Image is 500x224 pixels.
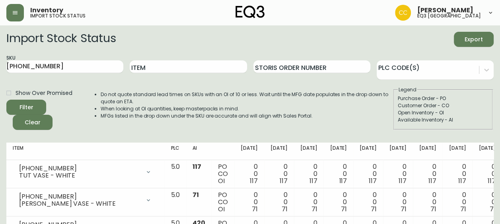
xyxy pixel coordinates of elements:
[479,191,496,213] div: 0 0
[449,191,466,213] div: 0 0
[235,6,265,18] img: logo
[323,143,353,160] th: [DATE]
[6,32,116,47] h2: Import Stock Status
[449,163,466,185] div: 0 0
[101,105,393,112] li: When looking at OI quantities, keep masterpacks in mind.
[360,163,377,185] div: 0 0
[19,165,140,172] div: [PHONE_NUMBER]
[101,112,393,120] li: MFGs listed in the drop down under the SKU are accurate and will align with Sales Portal.
[270,163,288,185] div: 0 0
[311,205,317,214] span: 71
[442,143,472,160] th: [DATE]
[479,163,496,185] div: 0 0
[13,115,53,130] button: Clear
[417,14,481,18] h5: eq3 [GEOGRAPHIC_DATA]
[101,91,393,105] li: Do not quote standard lead times on SKUs with an OI of 10 or less. Wait until the MFG date popula...
[19,193,140,200] div: [PHONE_NUMBER]
[19,118,46,127] span: Clear
[241,163,258,185] div: 0 0
[399,176,407,185] span: 117
[164,160,186,188] td: 5.0
[360,191,377,213] div: 0 0
[16,89,72,97] span: Show Over Promised
[419,191,436,213] div: 0 0
[398,109,488,116] div: Open Inventory - OI
[193,162,201,171] span: 117
[428,176,436,185] span: 117
[6,100,46,115] button: Filter
[460,35,487,44] span: Export
[252,205,258,214] span: 71
[280,176,288,185] span: 117
[193,190,199,199] span: 71
[401,205,407,214] span: 71
[458,176,466,185] span: 117
[30,7,63,14] span: Inventory
[330,191,347,213] div: 0 0
[419,163,436,185] div: 0 0
[264,143,294,160] th: [DATE]
[309,176,317,185] span: 117
[282,205,288,214] span: 71
[389,191,407,213] div: 0 0
[460,205,466,214] span: 71
[270,191,288,213] div: 0 0
[454,32,494,47] button: Export
[19,102,33,112] div: Filter
[218,176,225,185] span: OI
[371,205,377,214] span: 71
[300,163,317,185] div: 0 0
[398,86,417,93] legend: Legend
[353,143,383,160] th: [DATE]
[430,205,436,214] span: 71
[369,176,377,185] span: 117
[250,176,258,185] span: 117
[30,14,86,18] h5: import stock status
[19,200,140,207] div: [PERSON_NAME] VASE - WHITE
[294,143,324,160] th: [DATE]
[398,95,488,102] div: Purchase Order - PO
[339,176,347,185] span: 117
[417,7,473,14] span: [PERSON_NAME]
[164,188,186,216] td: 5.0
[300,191,317,213] div: 0 0
[241,191,258,213] div: 0 0
[218,191,228,213] div: PO CO
[234,143,264,160] th: [DATE]
[383,143,413,160] th: [DATE]
[13,191,158,209] div: [PHONE_NUMBER][PERSON_NAME] VASE - WHITE
[164,143,186,160] th: PLC
[19,172,140,179] div: TUT VASE - WHITE
[341,205,347,214] span: 71
[13,163,158,181] div: [PHONE_NUMBER]TUT VASE - WHITE
[413,143,443,160] th: [DATE]
[218,205,225,214] span: OI
[218,163,228,185] div: PO CO
[389,163,407,185] div: 0 0
[398,102,488,109] div: Customer Order - CO
[6,143,164,160] th: Item
[490,205,496,214] span: 71
[398,116,488,124] div: Available Inventory - AI
[488,176,496,185] span: 117
[186,143,212,160] th: AI
[330,163,347,185] div: 0 0
[395,5,411,21] img: e5ae74ce19ac3445ee91f352311dd8f4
